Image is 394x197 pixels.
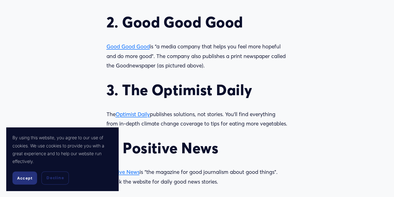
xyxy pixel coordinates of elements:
[107,81,288,99] h2: 3. The Optimist Daily
[107,43,150,50] a: Good Good Good
[46,175,64,181] span: Decline
[107,110,288,129] p: The publishes solutions, not stories. You’ll find everything from in-depth climate change coverag...
[107,139,288,157] h2: 4. Positive News
[116,111,150,117] a: Optimist Daily
[107,167,288,186] p: is “the magazine for good journalism about good things”. Check the website for daily good news st...
[17,176,32,180] span: Accept
[41,171,69,185] button: Decline
[6,127,118,191] section: Cookie banner
[12,134,112,165] p: By using this website, you agree to our use of cookies. We use cookies to provide you with a grea...
[12,171,37,185] button: Accept
[107,13,288,31] h2: 2. Good Good Good
[107,169,140,175] a: Positive News
[107,42,288,71] p: is “a media company that helps you feel more hopeful and do more good”. The company also publishe...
